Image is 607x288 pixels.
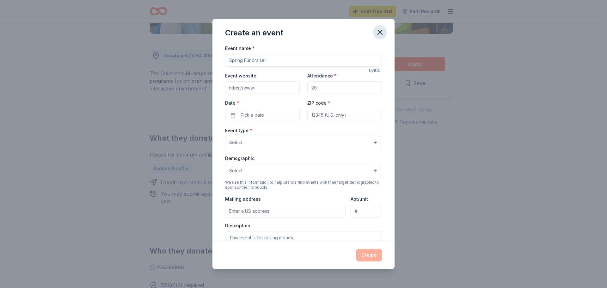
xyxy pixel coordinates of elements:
div: 0 /100 [369,67,382,74]
label: Mailing address [225,196,261,202]
label: Date [225,100,300,106]
label: ZIP code [307,100,330,106]
label: Demographic [225,155,254,162]
input: Enter a US address [225,205,346,218]
button: Select [225,164,382,177]
input: https://www... [225,81,300,94]
label: Event website [225,73,256,79]
div: We use this information to help brands find events with their target demographic to sponsor their... [225,180,382,190]
label: Event type [225,127,252,134]
div: Create an event [225,28,283,38]
button: Select [225,136,382,149]
label: Attendance [307,73,337,79]
input: 20 [307,81,382,94]
button: Pick a date [225,109,300,121]
label: Event name [225,45,255,52]
span: Pick a date [241,111,264,119]
input: Spring Fundraiser [225,54,382,67]
span: Select [229,167,242,175]
span: Select [229,139,242,146]
label: Description [225,223,250,229]
input: # [351,205,382,218]
input: 12345 (U.S. only) [307,109,382,121]
label: Apt/unit [351,196,368,202]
